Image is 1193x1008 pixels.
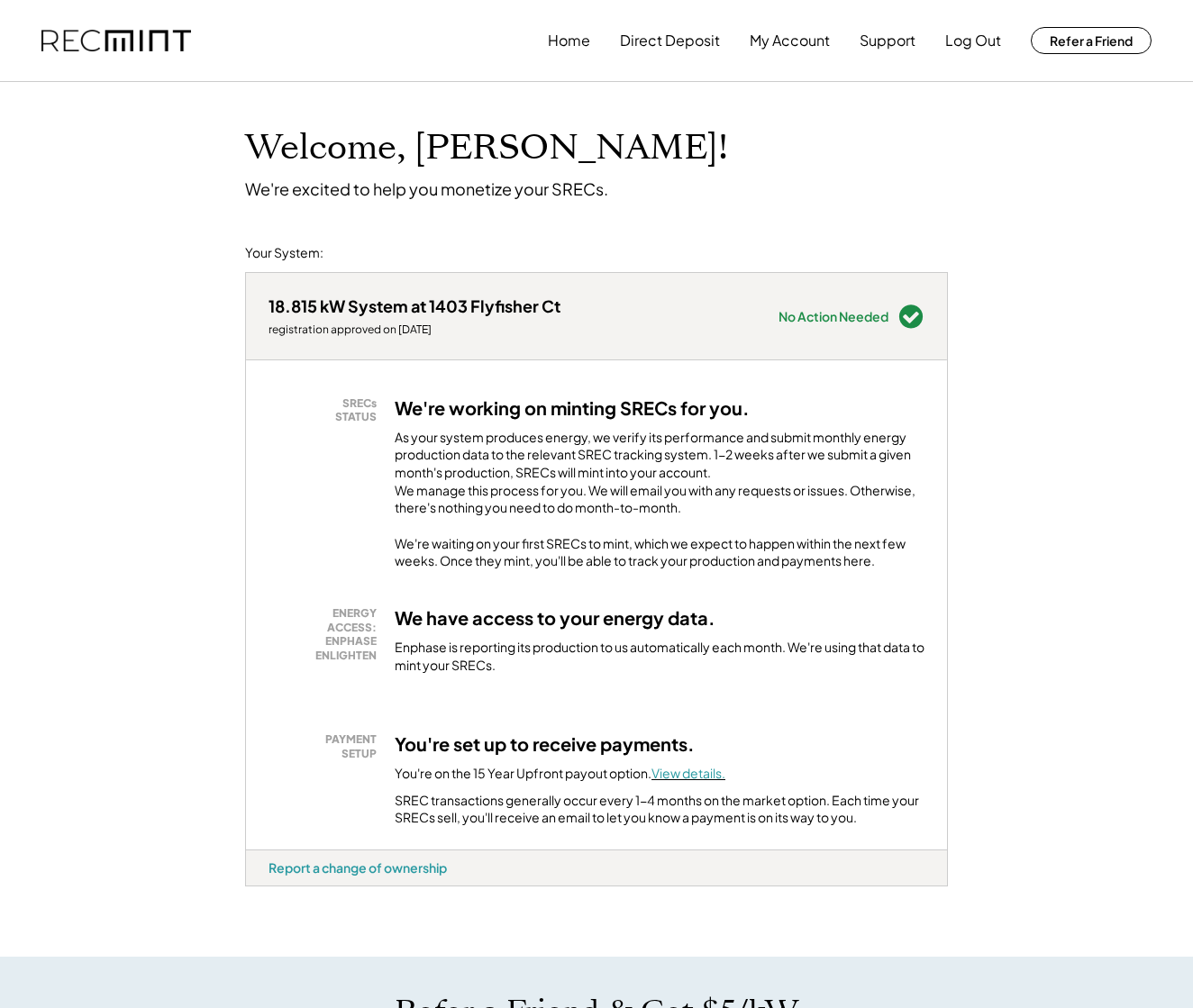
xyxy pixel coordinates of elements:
div: registration approved on [DATE] [269,322,560,337]
div: Enphase is reporting its production to us automatically each month. We're using that data to mint... [395,639,924,674]
h1: Welcome, [PERSON_NAME]! [245,127,728,169]
h3: We have access to your energy data. [395,606,715,630]
a: View details. [651,765,725,781]
button: Direct Deposit [620,23,720,59]
div: ENERGY ACCESS: ENPHASE ENLIGHTEN [278,606,377,662]
button: My Account [750,23,830,59]
div: PAYMENT SETUP [278,732,377,760]
h3: We're working on minting SRECs for you. [395,396,750,420]
div: SRECs STATUS [278,396,377,424]
div: Your System: [245,244,323,262]
div: We're excited to help you monetize your SRECs. [245,178,608,199]
div: 18.815 kW System at 1403 Flyfisher Ct [269,295,560,316]
button: Refer a Friend [1031,27,1152,54]
div: We're waiting on your first SRECs to mint, which we expect to happen within the next few weeks. O... [395,535,924,570]
button: Support [860,23,915,59]
img: recmint-logotype%403x.png [41,30,191,52]
div: You're on the 15 Year Upfront payout option. [395,765,725,783]
div: No Action Needed [779,310,888,322]
button: Home [548,23,590,59]
div: wa9t9i7w - VA Distributed [245,886,309,894]
h3: You're set up to receive payments. [395,732,695,756]
div: Report a change of ownership [269,859,447,876]
div: SREC transactions generally occur every 1-4 months on the market option. Each time your SRECs sel... [395,792,924,827]
div: As your system produces energy, we verify its performance and submit monthly energy production da... [395,429,924,526]
button: Log Out [945,23,1001,59]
